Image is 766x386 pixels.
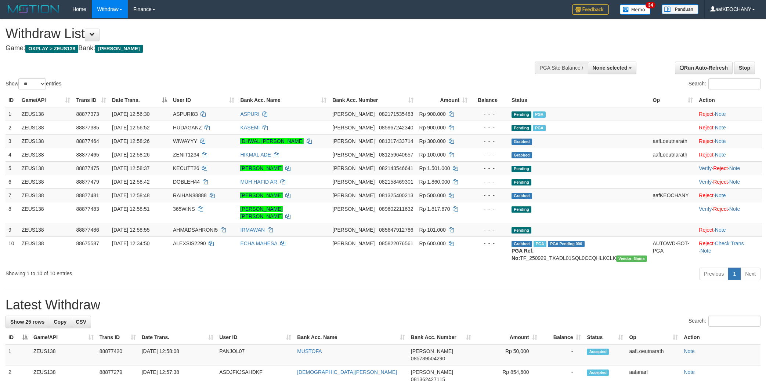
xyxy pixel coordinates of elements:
[650,134,696,148] td: aafLoeutnarath
[173,138,197,144] span: WIWAYYY
[728,268,741,280] a: 1
[650,236,696,265] td: AUTOWD-BOT-PGA
[6,331,30,344] th: ID: activate to sort column descending
[699,227,713,233] a: Reject
[6,148,19,161] td: 4
[76,125,99,130] span: 88877385
[173,192,207,198] span: RAIHAN88888
[240,165,282,171] a: [PERSON_NAME]
[512,139,532,145] span: Grabbed
[332,192,375,198] span: [PERSON_NAME]
[240,179,277,185] a: MUH HAFID AR
[512,111,531,118] span: Pending
[699,206,712,212] a: Verify
[699,165,712,171] a: Verify
[297,348,322,354] a: MUSTOFA
[646,2,655,8] span: 34
[76,179,99,185] span: 88877479
[76,206,99,212] span: 88877483
[699,111,713,117] a: Reject
[6,236,19,265] td: 10
[473,151,506,158] div: - - -
[548,241,585,247] span: PGA Pending
[713,179,728,185] a: Reject
[696,202,762,223] td: · ·
[715,240,744,246] a: Check Trans
[112,152,149,158] span: [DATE] 12:58:26
[173,111,198,117] span: ASPURI83
[696,134,762,148] td: ·
[533,125,546,131] span: Marked by aafanarl
[332,165,375,171] span: [PERSON_NAME]
[332,206,375,212] span: [PERSON_NAME]
[173,206,195,212] span: 365WINS
[729,165,740,171] a: Note
[112,227,149,233] span: [DATE] 12:58:55
[588,62,637,74] button: None selected
[419,192,446,198] span: Rp 500.000
[626,344,681,365] td: aafLoeutnarath
[512,193,532,199] span: Grabbed
[6,93,19,107] th: ID
[473,205,506,213] div: - - -
[408,331,474,344] th: Bank Acc. Number: activate to sort column ascending
[109,93,170,107] th: Date Trans.: activate to sort column descending
[379,206,413,212] span: Copy 089602211632 to clipboard
[173,179,200,185] span: DOBLEH44
[379,240,413,246] span: Copy 085822076561 to clipboard
[379,179,413,185] span: Copy 082158469301 to clipboard
[76,165,99,171] span: 88877475
[329,93,416,107] th: Bank Acc. Number: activate to sort column ascending
[713,206,728,212] a: Reject
[19,236,73,265] td: ZEUS138
[332,125,375,130] span: [PERSON_NAME]
[294,331,408,344] th: Bank Acc. Name: activate to sort column ascending
[6,107,19,121] td: 1
[379,138,413,144] span: Copy 081317433714 to clipboard
[729,206,740,212] a: Note
[332,227,375,233] span: [PERSON_NAME]
[30,331,97,344] th: Game/API: activate to sort column ascending
[173,240,206,246] span: ALEXSIS2290
[76,138,99,144] span: 88877464
[512,206,531,213] span: Pending
[512,248,534,261] b: PGA Ref. No:
[696,148,762,161] td: ·
[6,26,503,41] h1: Withdraw List
[112,125,149,130] span: [DATE] 12:56:52
[19,93,73,107] th: Game/API: activate to sort column ascending
[97,331,139,344] th: Trans ID: activate to sort column ascending
[734,62,755,74] a: Stop
[19,161,73,175] td: ZEUS138
[699,268,729,280] a: Previous
[699,192,713,198] a: Reject
[473,137,506,145] div: - - -
[715,152,726,158] a: Note
[626,331,681,344] th: Op: activate to sort column ascending
[689,316,760,327] label: Search:
[6,78,61,89] label: Show entries
[535,62,588,74] div: PGA Site Balance /
[419,179,450,185] span: Rp 1.860.000
[332,152,375,158] span: [PERSON_NAME]
[473,240,506,247] div: - - -
[76,227,99,233] span: 88877486
[173,125,202,130] span: HUDAGANZ
[6,298,760,312] h1: Latest Withdraw
[419,227,446,233] span: Rp 101.000
[512,166,531,172] span: Pending
[699,138,713,144] a: Reject
[112,179,149,185] span: [DATE] 12:58:42
[699,152,713,158] a: Reject
[379,111,413,117] span: Copy 082171535483 to clipboard
[699,240,713,246] a: Reject
[71,316,91,328] a: CSV
[584,331,626,344] th: Status: activate to sort column ascending
[112,165,149,171] span: [DATE] 12:58:37
[19,134,73,148] td: ZEUS138
[696,93,762,107] th: Action
[112,111,149,117] span: [DATE] 12:56:30
[25,45,78,53] span: OXPLAY > ZEUS138
[411,376,445,382] span: Copy 081362427115 to clipboard
[540,331,584,344] th: Balance: activate to sort column ascending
